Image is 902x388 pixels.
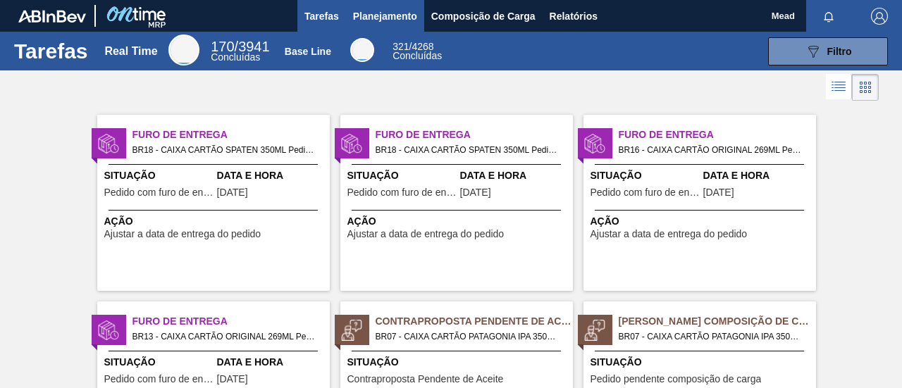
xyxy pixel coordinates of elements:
span: Contraproposta Pendente de Aceite [347,374,504,384]
div: Real Time [168,35,199,65]
span: BR18 - CAIXA CARTÃO SPATEN 350ML Pedido - 2033321 [132,142,319,158]
span: Pedido com furo de entrega [347,187,457,198]
span: Situação [104,168,214,183]
img: TNhmsLtSVTkK8tSr43FrP2fwEKptu5GPRR3wAAAABJRU5ErkJggg== [18,10,86,23]
span: BR13 - CAIXA CARTÃO ORIGINAL 269ML Pedido - 1989791 [132,329,319,344]
img: status [584,133,605,154]
span: Ajustar a data de entrega do pedido [347,229,505,239]
span: Furo de Entrega [132,314,330,329]
span: / 4268 [393,41,433,52]
span: Contraproposta Pendente de Aceite [376,314,573,329]
span: Data e Hora [460,168,569,183]
span: Pedido com furo de entrega [104,187,214,198]
span: Situação [591,355,813,370]
span: Concluídas [211,51,260,63]
span: Data e Hora [217,168,326,183]
span: Pedido pendente composição de carga [591,374,762,384]
span: Furo de Entrega [376,127,573,142]
span: Ação [591,214,813,229]
div: Visão em Cards [852,74,879,101]
span: Pedido Aguardando Composição de Carga [619,314,816,329]
span: Furo de Entrega [619,127,816,142]
span: BR07 - CAIXA CARTÃO PATAGONIA IPA 350ML Pedido - 2026908 [376,329,562,344]
img: status [98,320,119,341]
span: Pedido com furo de entrega [104,374,214,384]
span: BR16 - CAIXA CARTÃO ORIGINAL 269ML Pedido - 1989793 [619,142,805,158]
span: Planejamento [353,8,417,25]
button: Notificações [806,6,851,26]
span: 170 [211,39,234,54]
span: Ação [104,214,326,229]
span: Ação [347,214,569,229]
span: Situação [347,168,457,183]
div: Real Time [104,45,157,58]
span: Situação [104,355,214,370]
div: Base Line [285,46,331,57]
img: status [584,320,605,341]
img: status [341,320,362,341]
span: BR07 - CAIXA CARTÃO PATAGONIA IPA 350ML Pedido - 2026908 [619,329,805,344]
span: Concluídas [393,50,442,61]
span: 04/10/2025, [460,187,491,198]
span: Furo de Entrega [132,127,330,142]
span: 321 [393,41,409,52]
span: Data e Hora [217,355,326,370]
span: Situação [591,168,700,183]
div: Base Line [393,42,442,61]
span: Situação [347,355,569,370]
span: / 3941 [211,39,269,54]
span: Ajustar a data de entrega do pedido [591,229,748,239]
span: Composição de Carga [431,8,536,25]
span: 04/10/2025, [217,187,248,198]
span: 06/09/2025, [217,374,248,384]
div: Real Time [211,41,269,62]
span: Pedido com furo de entrega [591,187,700,198]
div: Base Line [350,38,374,62]
span: Tarefas [304,8,339,25]
img: status [341,133,362,154]
span: Relatórios [550,8,598,25]
span: Data e Hora [703,168,813,183]
div: Visão em Lista [826,74,852,101]
span: 05/09/2025, [703,187,734,198]
span: Ajustar a data de entrega do pedido [104,229,261,239]
img: Logout [871,8,888,25]
span: BR18 - CAIXA CARTÃO SPATEN 350ML Pedido - 2033322 [376,142,562,158]
span: Filtro [827,46,852,57]
img: status [98,133,119,154]
button: Filtro [768,37,888,65]
h1: Tarefas [14,43,88,59]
